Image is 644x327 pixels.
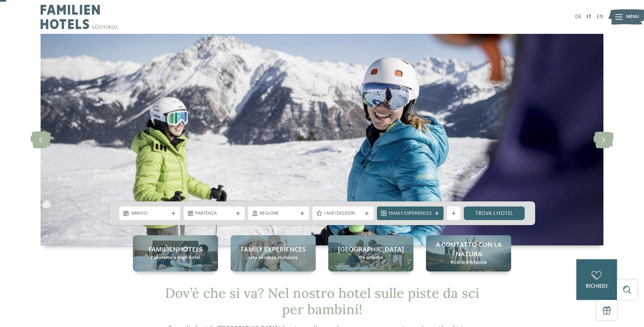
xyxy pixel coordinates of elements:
span: Family experiences [241,245,306,255]
a: Hotel sulle piste da sci per bambini: divertimento senza confini Family experiences Una vacanza s... [231,235,316,271]
span: [GEOGRAPHIC_DATA] [338,245,404,255]
span: Dov’è che si va? Nel nostro hotel sulle piste da sci per bambini! [165,284,479,318]
a: EN [597,14,603,20]
a: Hotel sulle piste da sci per bambini: divertimento senza confini Familienhotels Panoramica degli ... [133,235,218,271]
img: Hotel sulle piste da sci per bambini: divertimento senza confini [41,34,603,245]
span: Una vacanza su misura [249,255,297,261]
span: Family Experiences [389,210,432,217]
span: richiedi [586,284,607,289]
span: Panoramica degli hotel [151,255,200,261]
span: I miei desideri [324,210,362,217]
a: IT [587,14,592,20]
span: Ricordi d’infanzia [451,259,487,266]
span: Familienhotels [148,245,202,255]
a: Hotel sulle piste da sci per bambini: divertimento senza confini A contatto con la natura Ricordi... [426,235,511,271]
span: Partenza [195,210,233,217]
span: Menu [626,14,639,20]
span: Da scoprire [359,255,383,261]
a: Hotel sulle piste da sci per bambini: divertimento senza confini [GEOGRAPHIC_DATA] Da scoprire [328,235,413,271]
span: A contatto con la natura [433,240,504,259]
a: trova l’hotel [464,206,525,220]
a: richiedi [576,259,617,300]
span: Regione [260,210,297,217]
a: DE [575,14,581,20]
span: Arrivo [131,210,169,217]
